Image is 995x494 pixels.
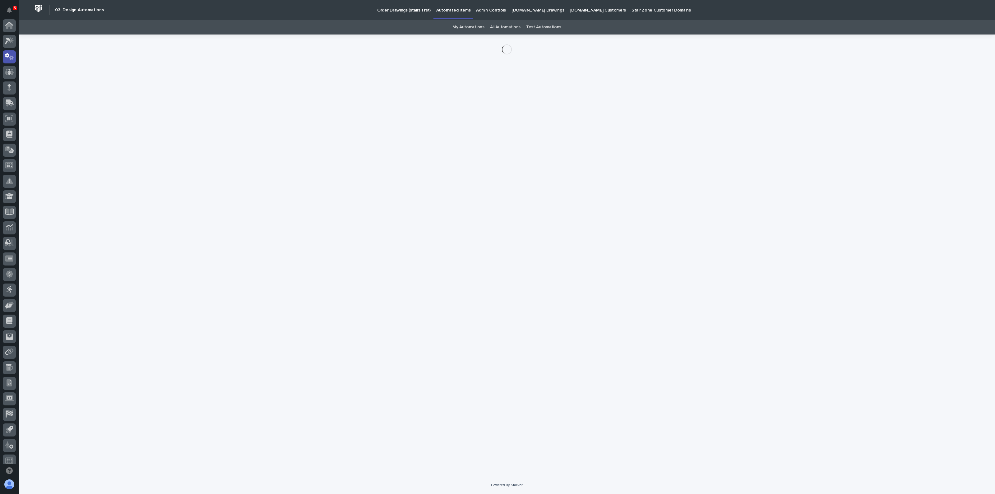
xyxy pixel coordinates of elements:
[490,20,521,35] a: All Automations
[14,6,16,10] p: 5
[3,4,16,17] button: Notifications
[3,478,16,491] button: users-avatar
[3,464,16,477] button: Open support chat
[55,7,104,13] h2: 03. Design Automations
[526,20,561,35] a: Test Automations
[452,20,484,35] a: My Automations
[33,3,44,14] img: Workspace Logo
[491,483,522,487] a: Powered By Stacker
[8,7,16,17] div: Notifications5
